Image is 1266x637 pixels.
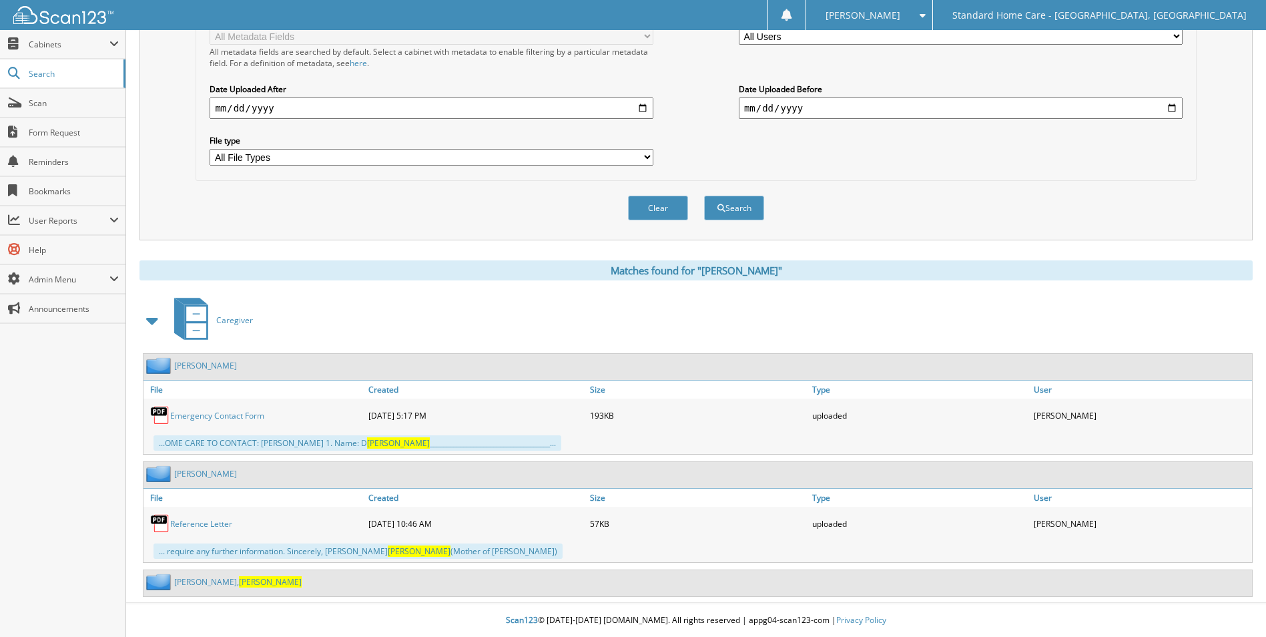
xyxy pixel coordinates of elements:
input: end [739,97,1183,119]
div: uploaded [809,510,1030,537]
a: [PERSON_NAME] [174,360,237,371]
a: here [350,57,367,69]
div: 57KB [587,510,808,537]
div: ...OME CARE TO CONTACT: [PERSON_NAME] 1. Name: D ____________________________________... [153,435,561,451]
div: [PERSON_NAME] [1030,402,1252,429]
span: Search [29,68,117,79]
a: [PERSON_NAME],[PERSON_NAME] [174,576,302,588]
span: Cabinets [29,39,109,50]
img: folder2.png [146,465,174,482]
span: [PERSON_NAME] [367,437,430,449]
span: User Reports [29,215,109,226]
a: User [1030,489,1252,507]
a: File [143,381,365,399]
input: start [210,97,653,119]
a: Size [587,381,808,399]
span: Help [29,244,119,256]
a: Created [365,381,587,399]
img: PDF.png [150,405,170,425]
div: All metadata fields are searched by default. Select a cabinet with metadata to enable filtering b... [210,46,653,69]
label: Date Uploaded After [210,83,653,95]
img: folder2.png [146,357,174,374]
a: Emergency Contact Form [170,410,264,421]
img: PDF.png [150,513,170,534]
div: [DATE] 5:17 PM [365,402,587,429]
div: © [DATE]-[DATE] [DOMAIN_NAME]. All rights reserved | appg04-scan123-com | [126,604,1266,637]
label: Date Uploaded Before [739,83,1183,95]
span: Reminders [29,156,119,168]
a: Type [809,381,1030,399]
button: Search [704,196,764,220]
div: Matches found for "[PERSON_NAME]" [139,260,1253,280]
div: ... require any further information. Sincerely, [PERSON_NAME] (Mother of [PERSON_NAME]) [153,544,563,559]
span: Scan123 [506,614,538,626]
img: scan123-logo-white.svg [13,6,113,24]
span: Bookmarks [29,186,119,197]
span: [PERSON_NAME] [239,576,302,588]
span: Admin Menu [29,274,109,285]
a: Type [809,489,1030,507]
img: folder2.png [146,574,174,590]
span: Caregiver [216,314,253,326]
span: Form Request [29,127,119,138]
span: Announcements [29,303,119,314]
div: uploaded [809,402,1030,429]
a: Size [587,489,808,507]
button: Clear [628,196,688,220]
a: Created [365,489,587,507]
div: [DATE] 10:46 AM [365,510,587,537]
a: File [143,489,365,507]
span: [PERSON_NAME] [388,546,450,557]
iframe: Chat Widget [1199,573,1266,637]
label: File type [210,135,653,146]
span: Scan [29,97,119,109]
span: [PERSON_NAME] [826,11,900,19]
a: Reference Letter [170,518,232,529]
div: 193KB [587,402,808,429]
span: Standard Home Care - [GEOGRAPHIC_DATA], [GEOGRAPHIC_DATA] [952,11,1247,19]
a: [PERSON_NAME] [174,468,237,479]
a: User [1030,381,1252,399]
a: Caregiver [166,294,253,347]
div: [PERSON_NAME] [1030,510,1252,537]
a: Privacy Policy [836,614,886,626]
